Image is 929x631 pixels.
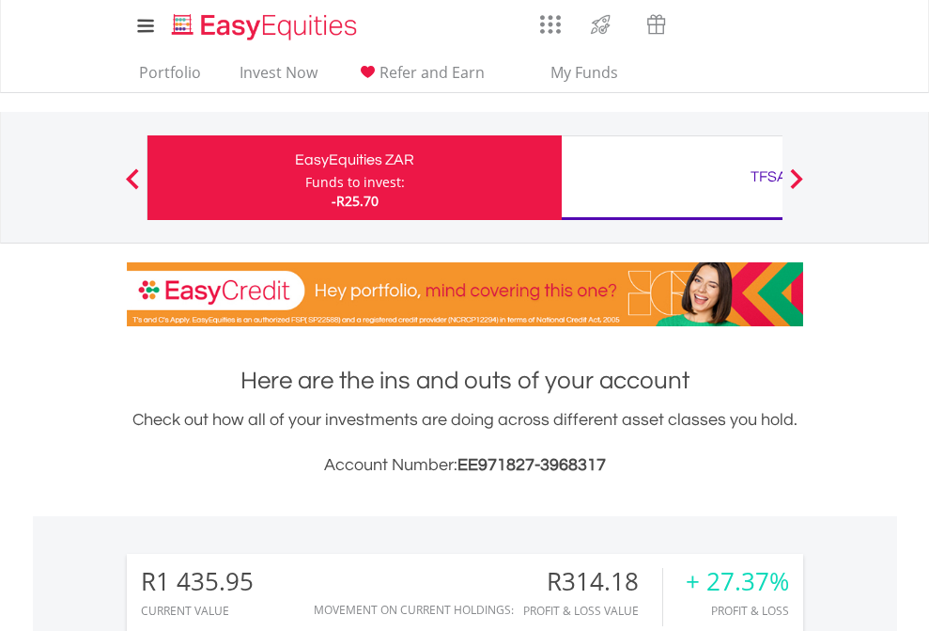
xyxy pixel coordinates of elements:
div: Profit & Loss Value [523,605,662,617]
img: vouchers-v2.svg [641,9,672,39]
img: EasyCredit Promotion Banner [127,262,803,326]
img: grid-menu-icon.svg [540,14,561,35]
span: EE971827-3968317 [457,456,606,474]
button: Previous [114,178,151,197]
img: thrive-v2.svg [585,9,616,39]
a: Vouchers [628,5,684,39]
h1: Here are the ins and outs of your account [127,364,803,398]
div: EasyEquities ZAR [159,147,550,173]
div: CURRENT VALUE [141,605,254,617]
div: R1 435.95 [141,568,254,595]
div: Profit & Loss [686,605,789,617]
a: My Profile [780,5,828,46]
button: Next [778,178,815,197]
div: Check out how all of your investments are doing across different asset classes you hold. [127,407,803,479]
div: + 27.37% [686,568,789,595]
a: Refer and Earn [348,63,492,92]
div: R314.18 [523,568,662,595]
h3: Account Number: [127,452,803,479]
a: FAQ's and Support [732,5,780,42]
a: Notifications [684,5,732,42]
div: Movement on Current Holdings: [314,604,514,616]
img: EasyEquities_Logo.png [168,11,364,42]
a: Invest Now [232,63,325,92]
a: Portfolio [132,63,209,92]
span: Refer and Earn [379,62,485,83]
span: -R25.70 [332,192,379,210]
a: Home page [164,5,364,42]
span: My Funds [523,60,646,85]
div: Funds to invest: [305,173,405,192]
a: AppsGrid [528,5,573,35]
